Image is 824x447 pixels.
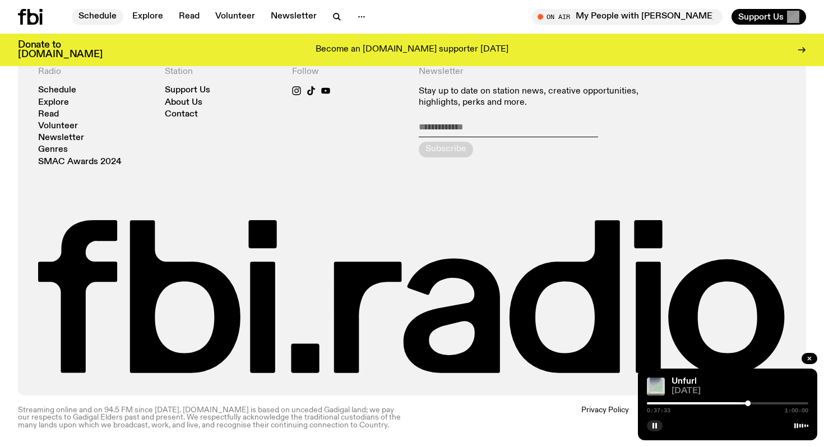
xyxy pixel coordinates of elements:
[18,40,103,59] h3: Donate to [DOMAIN_NAME]
[38,158,122,166] a: SMAC Awards 2024
[38,122,78,131] a: Volunteer
[165,67,278,77] h4: Station
[38,110,59,119] a: Read
[292,67,405,77] h4: Follow
[165,110,198,119] a: Contact
[419,86,659,108] p: Stay up to date on station news, creative opportunities, highlights, perks and more.
[172,9,206,25] a: Read
[126,9,170,25] a: Explore
[672,387,808,395] span: [DATE]
[785,408,808,413] span: 1:00:00
[419,142,473,157] button: Subscribe
[672,377,697,386] a: Unfurl
[165,99,202,107] a: About Us
[38,99,69,107] a: Explore
[264,9,323,25] a: Newsletter
[316,45,508,55] p: Become an [DOMAIN_NAME] supporter [DATE]
[72,9,123,25] a: Schedule
[732,9,806,25] button: Support Us
[647,408,670,413] span: 0:37:33
[209,9,262,25] a: Volunteer
[165,86,210,95] a: Support Us
[38,134,84,142] a: Newsletter
[38,146,68,154] a: Genres
[581,407,629,429] a: Privacy Policy
[532,9,723,25] button: On AirMi Gente/My People with [PERSON_NAME]
[38,86,76,95] a: Schedule
[544,12,717,21] span: Tune in live
[18,407,405,429] p: Streaming online and on 94.5 FM since [DATE]. [DOMAIN_NAME] is based on unceded Gadigal land; we ...
[38,67,151,77] h4: Radio
[419,67,659,77] h4: Newsletter
[738,12,784,22] span: Support Us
